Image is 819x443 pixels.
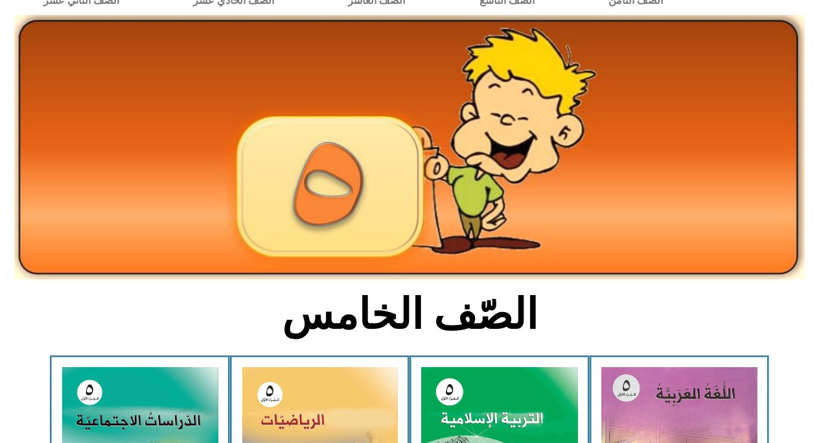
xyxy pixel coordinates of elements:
h2: الصّف الخامس [196,289,624,340]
